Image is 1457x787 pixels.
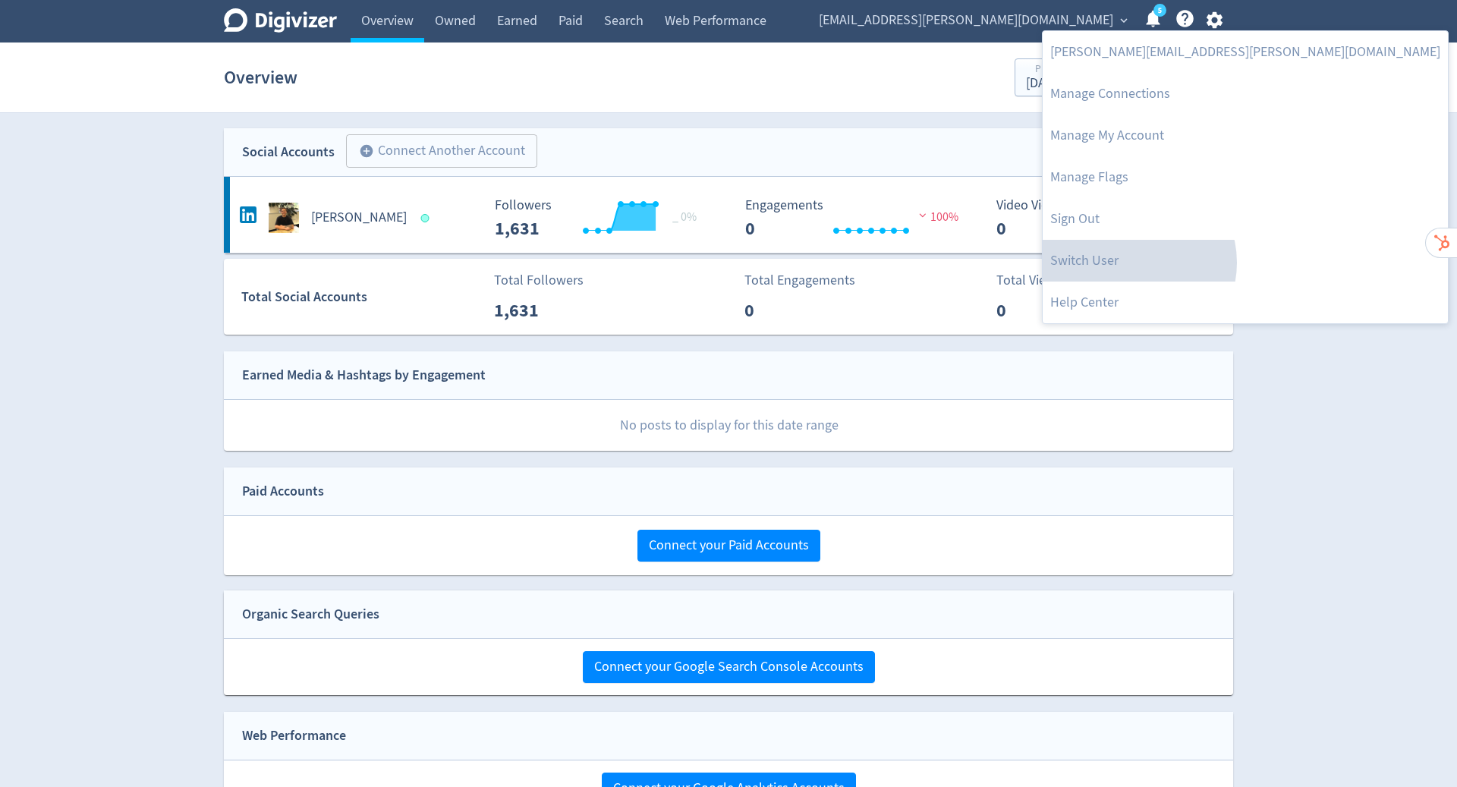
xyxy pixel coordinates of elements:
[1043,115,1448,156] a: Manage My Account
[1043,198,1448,240] a: Log out
[1043,73,1448,115] a: Manage Connections
[1043,156,1448,198] a: Manage Flags
[1043,31,1448,73] a: [PERSON_NAME][EMAIL_ADDRESS][PERSON_NAME][DOMAIN_NAME]
[1043,240,1448,282] a: Switch User
[1043,282,1448,323] a: Help Center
